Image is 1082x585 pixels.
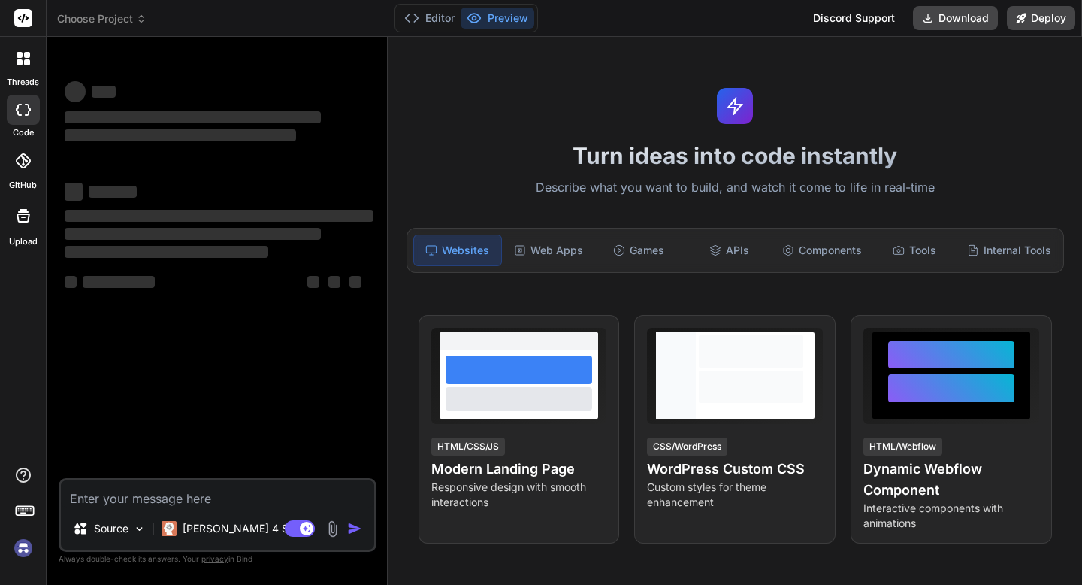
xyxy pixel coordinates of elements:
div: Tools [871,235,958,266]
span: ‌ [89,186,137,198]
div: Games [595,235,682,266]
span: ‌ [307,276,319,288]
h4: Modern Landing Page [431,459,607,480]
p: Always double-check its answers. Your in Bind [59,552,376,566]
p: Describe what you want to build, and watch it come to life in real-time [397,178,1073,198]
div: APIs [685,235,772,266]
p: Source [94,521,128,536]
span: ‌ [349,276,361,288]
button: Preview [461,8,534,29]
div: CSS/WordPress [647,438,727,456]
span: ‌ [92,86,116,98]
div: HTML/CSS/JS [431,438,505,456]
img: signin [11,535,36,561]
span: ‌ [328,276,340,288]
div: Websites [413,235,502,266]
button: Deploy [1007,6,1075,30]
span: ‌ [65,111,321,123]
span: Choose Project [57,11,147,26]
span: ‌ [65,81,86,102]
p: Custom styles for theme enhancement [647,480,823,510]
div: Internal Tools [961,235,1057,266]
img: Claude 4 Sonnet [162,521,177,536]
button: Editor [398,8,461,29]
div: Components [776,235,868,266]
label: code [13,126,34,139]
span: ‌ [65,210,373,222]
span: ‌ [65,246,268,258]
span: ‌ [65,183,83,201]
div: HTML/Webflow [863,438,942,456]
span: ‌ [65,129,296,141]
span: ‌ [65,228,321,240]
button: Download [913,6,998,30]
img: icon [347,521,362,536]
img: attachment [324,520,341,538]
label: Upload [9,235,38,248]
span: ‌ [83,276,155,288]
span: ‌ [65,276,77,288]
p: Responsive design with smooth interactions [431,480,607,510]
h4: Dynamic Webflow Component [863,459,1039,501]
img: Pick Models [133,523,146,535]
span: privacy [201,554,228,563]
p: Interactive components with animations [863,501,1039,531]
div: Web Apps [505,235,592,266]
div: Discord Support [804,6,904,30]
h4: WordPress Custom CSS [647,459,823,480]
h1: Turn ideas into code instantly [397,142,1073,169]
label: threads [7,76,39,89]
p: [PERSON_NAME] 4 S.. [183,521,295,536]
label: GitHub [9,179,37,192]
